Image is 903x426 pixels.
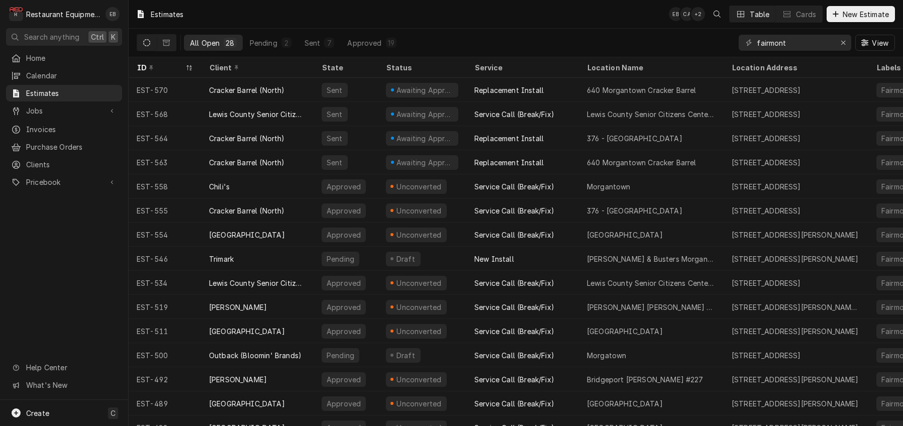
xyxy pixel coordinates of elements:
[305,38,321,48] div: Sent
[669,7,683,21] div: EB
[827,6,895,22] button: New Estimate
[474,350,554,361] div: Service Call (Break/Fix)
[474,254,514,264] div: New Install
[9,7,23,21] div: Restaurant Equipment Diagnostics's Avatar
[26,177,102,187] span: Pricebook
[326,398,362,409] div: Approved
[395,374,443,385] div: Unconverted
[26,362,116,373] span: Help Center
[669,7,683,21] div: Emily Bird's Avatar
[209,205,285,216] div: Cracker Barrel (North)
[326,181,362,192] div: Approved
[587,133,682,144] div: 376 - [GEOGRAPHIC_DATA]
[680,7,694,21] div: CA
[709,6,725,22] button: Open search
[129,174,201,198] div: EST-558
[6,139,122,155] a: Purchase Orders
[395,398,443,409] div: Unconverted
[395,278,443,288] div: Unconverted
[26,159,117,170] span: Clients
[283,38,289,48] div: 2
[326,374,362,385] div: Approved
[129,247,201,271] div: EST-546
[326,350,355,361] div: Pending
[841,9,891,20] span: New Estimate
[106,7,120,21] div: Emily Bird's Avatar
[209,62,304,73] div: Client
[474,85,544,95] div: Replacement Install
[209,254,234,264] div: Trimark
[26,142,117,152] span: Purchase Orders
[732,326,859,337] div: [STREET_ADDRESS][PERSON_NAME]
[587,302,716,312] div: [PERSON_NAME] [PERSON_NAME] #349
[732,398,859,409] div: [STREET_ADDRESS][PERSON_NAME]
[326,85,344,95] div: Sent
[732,302,860,312] div: [STREET_ADDRESS][PERSON_NAME][PERSON_NAME]
[474,133,544,144] div: Replacement Install
[6,377,122,393] a: Go to What's New
[474,302,554,312] div: Service Call (Break/Fix)
[757,35,832,51] input: Keyword search
[732,62,858,73] div: Location Address
[326,230,362,240] div: Approved
[587,326,663,337] div: [GEOGRAPHIC_DATA]
[395,133,454,144] div: Awaiting Approval
[129,198,201,223] div: EST-555
[732,181,801,192] div: [STREET_ADDRESS]
[209,278,306,288] div: Lewis County Senior Citizens Center, Inc.
[26,88,117,98] span: Estimates
[587,157,696,168] div: 640 Morgantown Cracker Barrel
[587,254,716,264] div: [PERSON_NAME] & Busters Morgantown
[111,32,116,42] span: K
[209,181,230,192] div: Chili's
[129,271,201,295] div: EST-534
[6,174,122,190] a: Go to Pricebook
[680,7,694,21] div: Chrissy Adams's Avatar
[209,133,285,144] div: Cracker Barrel (North)
[395,205,443,216] div: Unconverted
[587,62,714,73] div: Location Name
[26,380,116,390] span: What's New
[326,205,362,216] div: Approved
[6,121,122,138] a: Invoices
[326,326,362,337] div: Approved
[587,278,716,288] div: Lewis County Senior Citizens Center, Inc.
[326,157,344,168] div: Sent
[395,85,454,95] div: Awaiting Approval
[395,302,443,312] div: Unconverted
[388,38,394,48] div: 19
[129,295,201,319] div: EST-519
[129,343,201,367] div: EST-500
[129,150,201,174] div: EST-563
[732,133,801,144] div: [STREET_ADDRESS]
[6,102,122,119] a: Go to Jobs
[395,230,443,240] div: Unconverted
[796,9,816,20] div: Cards
[129,223,201,247] div: EST-554
[129,319,201,343] div: EST-511
[326,133,344,144] div: Sent
[587,230,663,240] div: [GEOGRAPHIC_DATA]
[26,53,117,63] span: Home
[190,38,220,48] div: All Open
[9,7,23,21] div: R
[732,350,801,361] div: [STREET_ADDRESS]
[26,409,49,417] span: Create
[326,302,362,312] div: Approved
[24,32,79,42] span: Search anything
[6,67,122,84] a: Calendar
[855,35,895,51] button: View
[732,278,801,288] div: [STREET_ADDRESS]
[137,62,183,73] div: ID
[26,70,117,81] span: Calendar
[474,109,554,120] div: Service Call (Break/Fix)
[111,408,116,418] span: C
[129,391,201,415] div: EST-489
[6,28,122,46] button: Search anythingCtrlK
[209,374,267,385] div: [PERSON_NAME]
[870,38,890,48] span: View
[6,50,122,66] a: Home
[395,157,454,168] div: Awaiting Approval
[91,32,104,42] span: Ctrl
[587,374,704,385] div: Bridgeport [PERSON_NAME] #227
